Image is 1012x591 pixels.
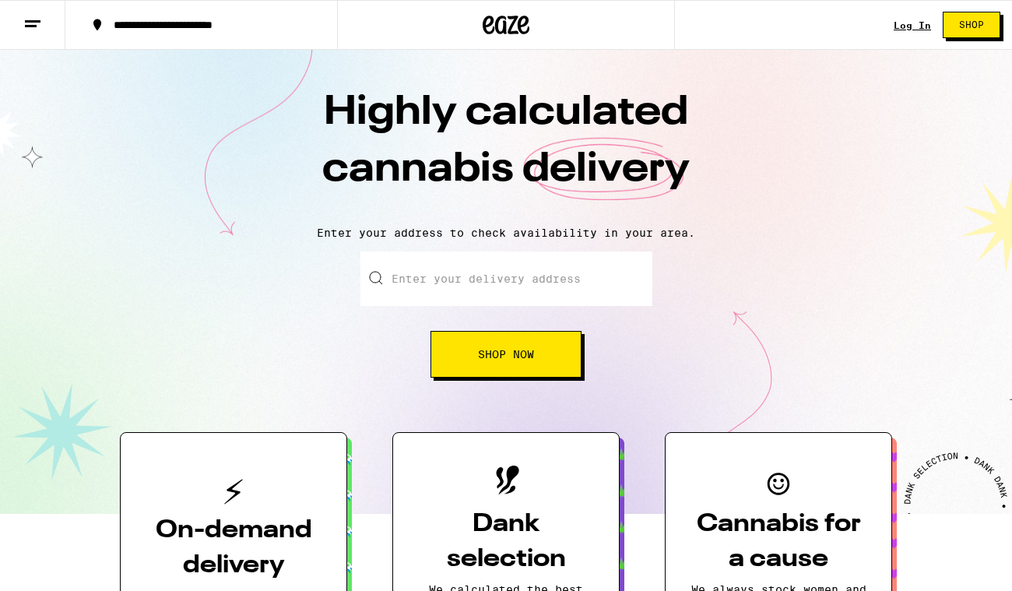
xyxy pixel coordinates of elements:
button: Shop Now [430,331,582,378]
input: Enter your delivery address [360,252,652,306]
a: Shop [931,12,1012,38]
h3: On-demand delivery [146,513,322,583]
span: Shop Now [478,349,534,360]
a: Log In [894,20,931,30]
span: Shop [959,20,984,30]
button: Shop [943,12,1000,38]
h3: Cannabis for a cause [690,507,866,577]
h1: Highly calculated cannabis delivery [234,85,778,214]
h3: Dank selection [418,507,594,577]
p: Enter your address to check availability in your area. [16,227,996,239]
